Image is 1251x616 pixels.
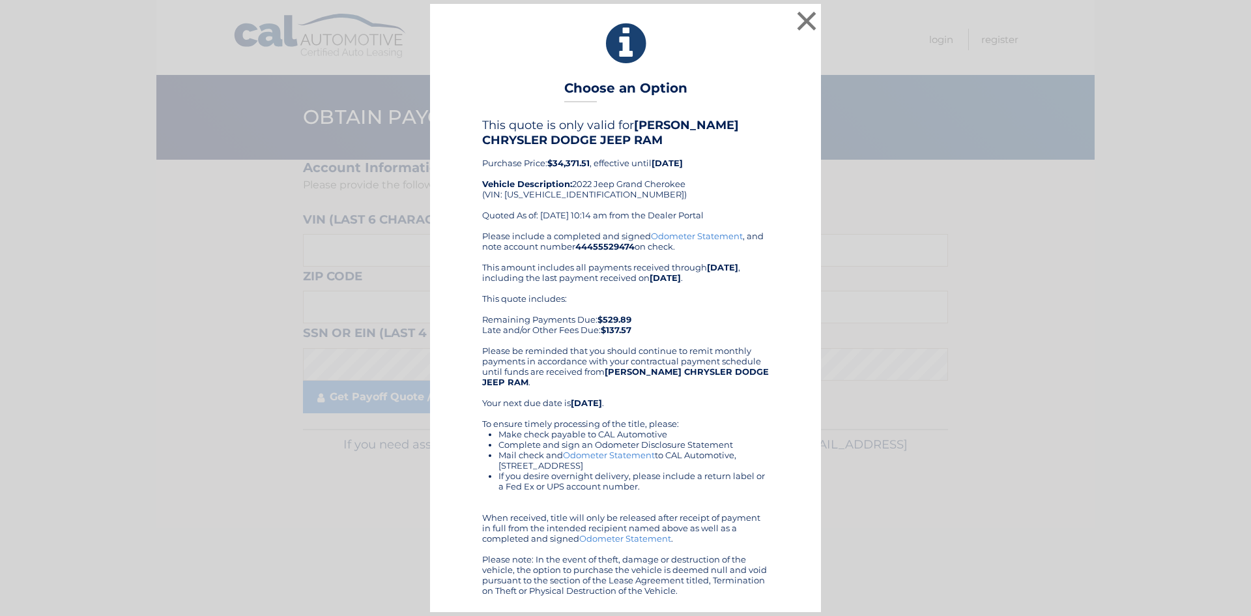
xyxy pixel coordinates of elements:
h4: This quote is only valid for [482,118,769,147]
div: Purchase Price: , effective until 2022 Jeep Grand Cherokee (VIN: [US_VEHICLE_IDENTIFICATION_NUMBE... [482,118,769,230]
li: Mail check and to CAL Automotive, [STREET_ADDRESS] [498,450,769,471]
div: This quote includes: Remaining Payments Due: Late and/or Other Fees Due: [482,293,769,335]
b: [PERSON_NAME] CHRYSLER DODGE JEEP RAM [482,118,739,147]
div: Please include a completed and signed , and note account number on check. This amount includes al... [482,231,769,596]
b: [PERSON_NAME] CHRYSLER DODGE JEEP RAM [482,366,769,387]
b: $137.57 [601,325,631,335]
b: 44455529474 [575,241,635,252]
b: $529.89 [597,314,631,325]
strong: Vehicle Description: [482,179,572,189]
b: [DATE] [571,398,602,408]
a: Odometer Statement [579,533,671,544]
a: Odometer Statement [563,450,655,460]
li: Complete and sign an Odometer Disclosure Statement [498,439,769,450]
h3: Choose an Option [564,80,687,103]
b: $34,371.51 [547,158,590,168]
a: Odometer Statement [651,231,743,241]
b: [DATE] [652,158,683,168]
b: [DATE] [650,272,681,283]
button: × [794,8,820,34]
li: If you desire overnight delivery, please include a return label or a Fed Ex or UPS account number. [498,471,769,491]
b: [DATE] [707,262,738,272]
li: Make check payable to CAL Automotive [498,429,769,439]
